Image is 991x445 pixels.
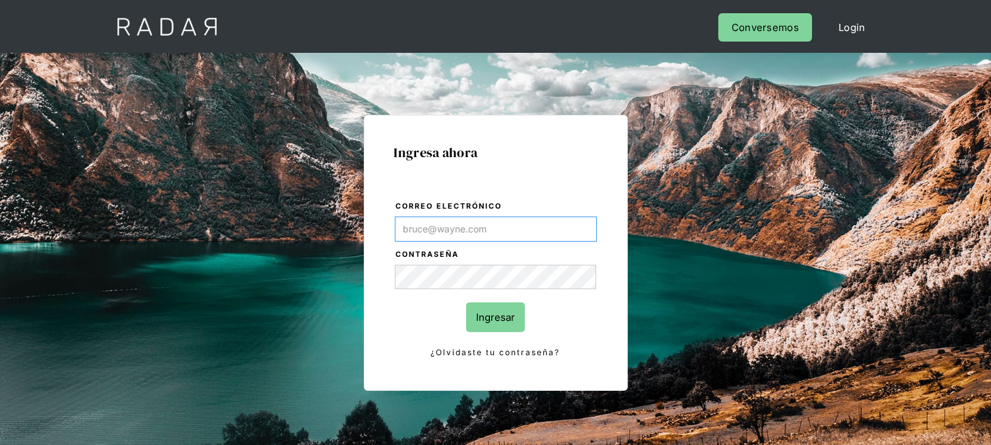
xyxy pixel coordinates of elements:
[396,200,597,213] label: Correo electrónico
[825,13,879,42] a: Login
[395,345,597,360] a: ¿Olvidaste tu contraseña?
[718,13,812,42] a: Conversemos
[394,199,598,360] form: Login Form
[394,145,598,160] h1: Ingresa ahora
[396,248,597,261] label: Contraseña
[395,217,597,242] input: bruce@wayne.com
[466,302,525,332] input: Ingresar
